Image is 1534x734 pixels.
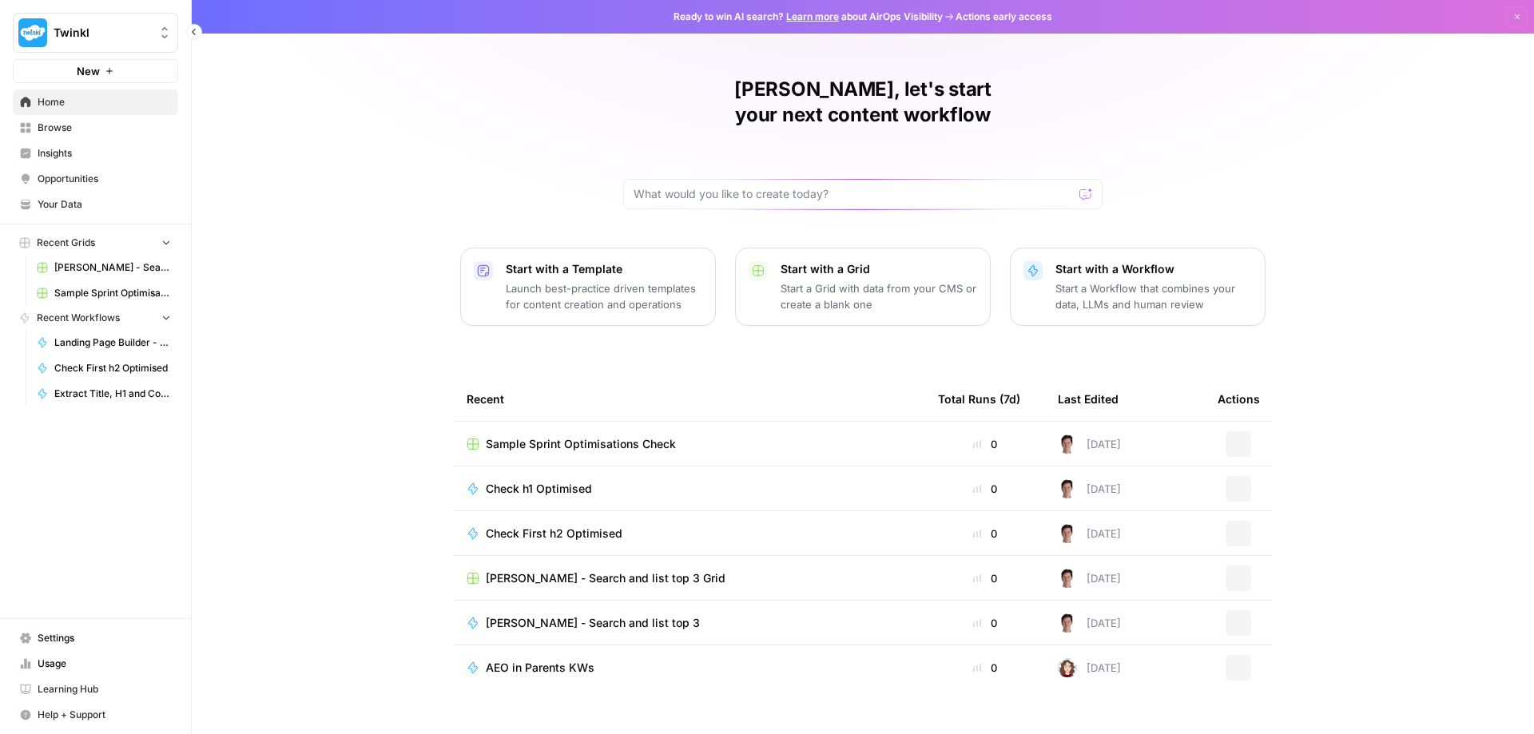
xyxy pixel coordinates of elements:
button: Recent Grids [13,231,178,255]
img: 5fjcwz9j96yb8k4p8fxbxtl1nran [1058,479,1077,498]
div: Last Edited [1058,377,1119,421]
span: Check First h2 Optimised [486,526,622,542]
span: Sample Sprint Optimisations Check [54,286,171,300]
span: Sample Sprint Optimisations Check [486,436,676,452]
div: [DATE] [1058,479,1121,498]
a: Sample Sprint Optimisations Check [467,436,912,452]
span: Ready to win AI search? about AirOps Visibility [674,10,943,24]
button: Workspace: Twinkl [13,13,178,53]
span: New [77,63,100,79]
a: Home [13,89,178,115]
span: Twinkl [54,25,150,41]
div: [DATE] [1058,569,1121,588]
div: [DATE] [1058,658,1121,677]
span: Actions early access [956,10,1052,24]
a: Browse [13,115,178,141]
button: Help + Support [13,702,178,728]
div: 0 [938,436,1032,452]
button: New [13,59,178,83]
span: Settings [38,631,171,645]
span: Check First h2 Optimised [54,361,171,375]
p: Launch best-practice driven templates for content creation and operations [506,280,702,312]
img: 0t9clbwsleue4ene8ofzoko46kvx [1058,658,1077,677]
span: Learning Hub [38,682,171,696]
div: 0 [938,570,1032,586]
img: 5fjcwz9j96yb8k4p8fxbxtl1nran [1058,613,1077,633]
a: Your Data [13,192,178,217]
span: Extract Title, H1 and Copy [54,387,171,401]
button: Start with a GridStart a Grid with data from your CMS or create a blank one [735,248,991,326]
span: [PERSON_NAME] - Search and list top 3 Grid [486,570,725,586]
p: Start with a Workflow [1055,261,1252,277]
div: 0 [938,481,1032,497]
p: Start with a Template [506,261,702,277]
button: Start with a WorkflowStart a Workflow that combines your data, LLMs and human review [1010,248,1266,326]
img: Twinkl Logo [18,18,47,47]
a: [PERSON_NAME] - Search and list top 3 [467,615,912,631]
span: Home [38,95,171,109]
span: Recent Workflows [37,311,120,325]
div: [DATE] [1058,613,1121,633]
p: Start with a Grid [781,261,977,277]
a: AEO in Parents KWs [467,660,912,676]
img: 5fjcwz9j96yb8k4p8fxbxtl1nran [1058,524,1077,543]
a: Check First h2 Optimised [467,526,912,542]
div: [DATE] [1058,434,1121,454]
span: [PERSON_NAME] - Search and list top 3 [486,615,700,631]
button: Recent Workflows [13,306,178,330]
span: Insights [38,146,171,161]
div: 0 [938,615,1032,631]
a: [PERSON_NAME] - Search and list top 3 Grid [30,255,178,280]
a: Check h1 Optimised [467,481,912,497]
span: Opportunities [38,172,171,186]
div: 0 [938,660,1032,676]
div: [DATE] [1058,524,1121,543]
div: Actions [1218,377,1260,421]
span: AEO in Parents KWs [486,660,594,676]
h1: [PERSON_NAME], let's start your next content workflow [623,77,1103,128]
img: 5fjcwz9j96yb8k4p8fxbxtl1nran [1058,434,1077,454]
div: Total Runs (7d) [938,377,1020,421]
a: Sample Sprint Optimisations Check [30,280,178,306]
span: Help + Support [38,708,171,722]
a: Learn more [786,10,839,22]
span: Browse [38,121,171,135]
span: Landing Page Builder - Alt 1 [54,335,171,350]
span: Usage [38,657,171,671]
a: [PERSON_NAME] - Search and list top 3 Grid [467,570,912,586]
a: Check First h2 Optimised [30,355,178,381]
a: Landing Page Builder - Alt 1 [30,330,178,355]
a: Opportunities [13,166,178,192]
a: Learning Hub [13,676,178,702]
p: Start a Workflow that combines your data, LLMs and human review [1055,280,1252,312]
a: Usage [13,651,178,676]
img: 5fjcwz9j96yb8k4p8fxbxtl1nran [1058,569,1077,588]
p: Start a Grid with data from your CMS or create a blank one [781,280,977,312]
span: Recent Grids [37,236,95,250]
span: Your Data [38,197,171,212]
button: Start with a TemplateLaunch best-practice driven templates for content creation and operations [460,248,716,326]
a: Settings [13,625,178,651]
div: Recent [467,377,912,421]
span: Check h1 Optimised [486,481,592,497]
input: What would you like to create today? [634,186,1073,202]
span: [PERSON_NAME] - Search and list top 3 Grid [54,260,171,275]
a: Extract Title, H1 and Copy [30,381,178,407]
div: 0 [938,526,1032,542]
a: Insights [13,141,178,166]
